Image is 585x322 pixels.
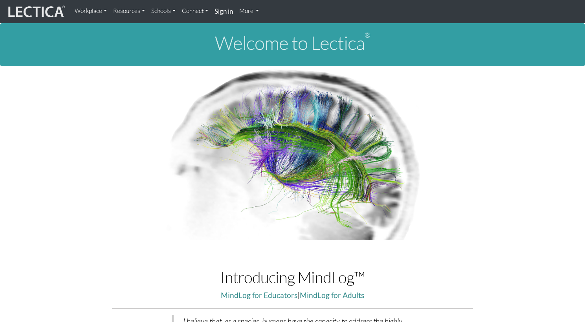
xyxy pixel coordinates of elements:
[365,31,370,39] sup: ®
[148,3,179,19] a: Schools
[112,289,473,302] p: |
[112,269,473,286] h1: Introducing MindLog™
[72,3,110,19] a: Workplace
[300,291,364,300] a: MindLog for Adults
[211,3,236,20] a: Sign in
[221,291,297,300] a: MindLog for Educators
[6,33,579,53] h1: Welcome to Lectica
[215,7,233,15] strong: Sign in
[162,66,424,241] img: Human Connectome Project Image
[179,3,211,19] a: Connect
[236,3,262,19] a: More
[110,3,148,19] a: Resources
[6,4,65,19] img: lecticalive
